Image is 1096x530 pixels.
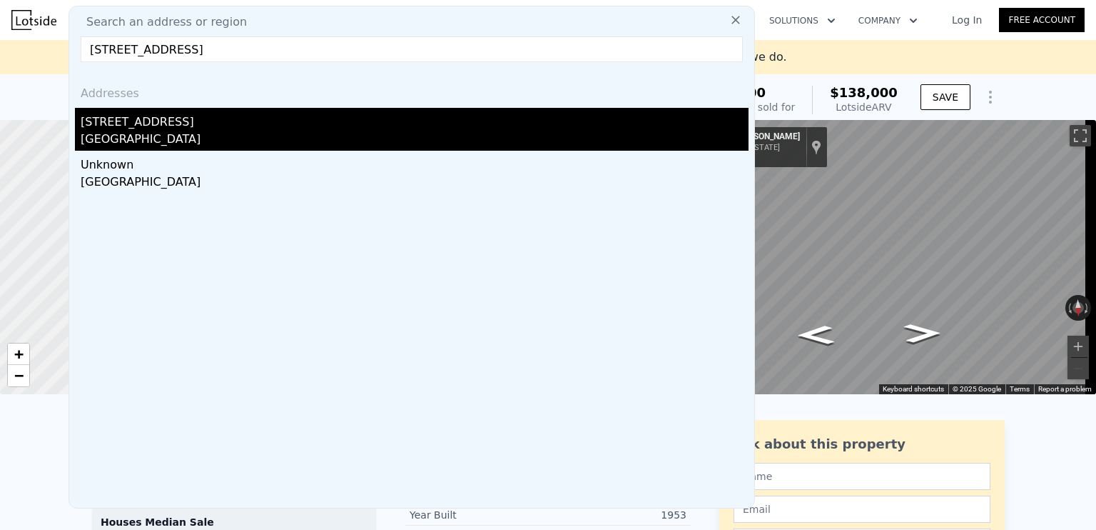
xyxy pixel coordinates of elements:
div: [STREET_ADDRESS] [81,108,749,131]
a: Show location on map [811,139,821,155]
div: Year Built [410,508,548,522]
div: Ask about this property [734,434,990,454]
button: Zoom out [1067,358,1089,379]
button: Rotate clockwise [1084,295,1092,321]
button: Zoom in [1067,336,1089,357]
path: Go West, W Oliver Dr [888,319,957,348]
div: Unknown [81,151,749,174]
a: Log In [935,13,999,27]
a: Free Account [999,8,1085,32]
button: Rotate counterclockwise [1065,295,1073,321]
div: Map [653,120,1096,394]
a: Zoom out [8,365,29,386]
button: Show Options [976,83,1005,111]
div: Houses Median Sale [101,515,367,529]
button: Keyboard shortcuts [883,384,944,394]
a: Zoom in [8,344,29,365]
button: Company [847,8,929,34]
button: SAVE [920,84,970,110]
div: 1953 [548,508,686,522]
span: Search an address or region [75,14,247,31]
path: Go East, W Oliver Dr [781,321,850,349]
button: Solutions [758,8,847,34]
div: [GEOGRAPHIC_DATA] [81,174,749,194]
span: + [14,345,24,363]
div: [GEOGRAPHIC_DATA] [81,131,749,151]
div: Addresses [75,74,749,108]
span: $138,000 [830,85,898,100]
span: − [14,366,24,384]
input: Name [734,463,990,490]
input: Enter an address, city, region, neighborhood or zip code [81,36,743,62]
input: Email [734,496,990,523]
button: Reset the view [1072,295,1085,321]
span: © 2025 Google [953,385,1001,393]
img: Lotside [11,10,56,30]
button: Toggle fullscreen view [1070,125,1091,146]
div: Street View [653,120,1096,394]
a: Terms (opens in new tab) [1010,385,1030,393]
div: Lotside ARV [830,100,898,114]
a: Report a problem [1038,385,1092,393]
